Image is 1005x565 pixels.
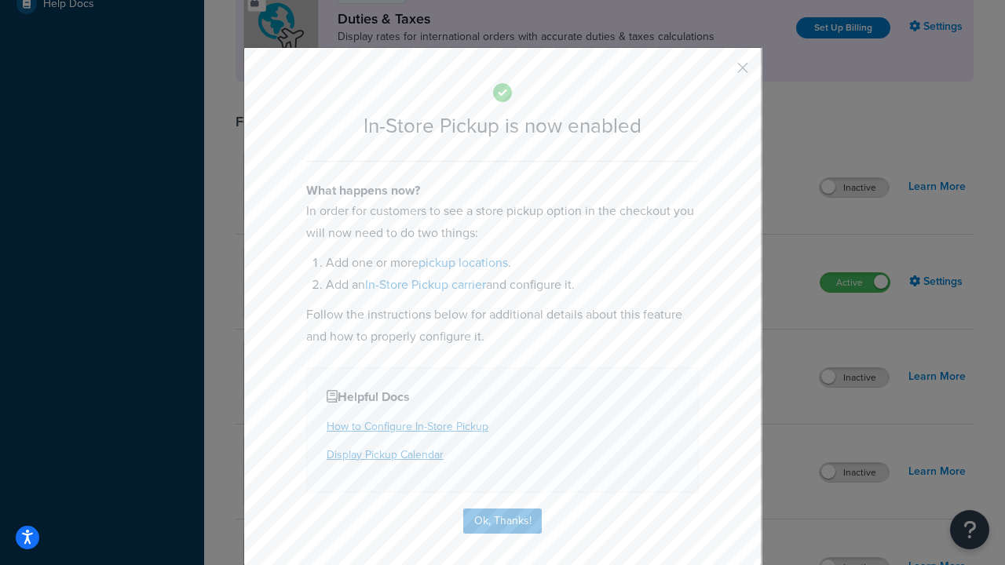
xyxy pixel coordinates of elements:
a: pickup locations [418,253,508,272]
li: Add an and configure it. [326,274,699,296]
p: Follow the instructions below for additional details about this feature and how to properly confi... [306,304,699,348]
a: Display Pickup Calendar [327,447,444,463]
a: In-Store Pickup carrier [365,275,486,293]
button: Ok, Thanks! [463,508,542,534]
p: In order for customers to see a store pickup option in the checkout you will now need to do two t... [306,200,699,244]
h4: What happens now? [306,181,699,200]
li: Add one or more . [326,252,699,274]
h2: In-Store Pickup is now enabled [306,115,699,137]
h4: Helpful Docs [327,388,678,406]
a: How to Configure In-Store Pickup [327,418,488,435]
